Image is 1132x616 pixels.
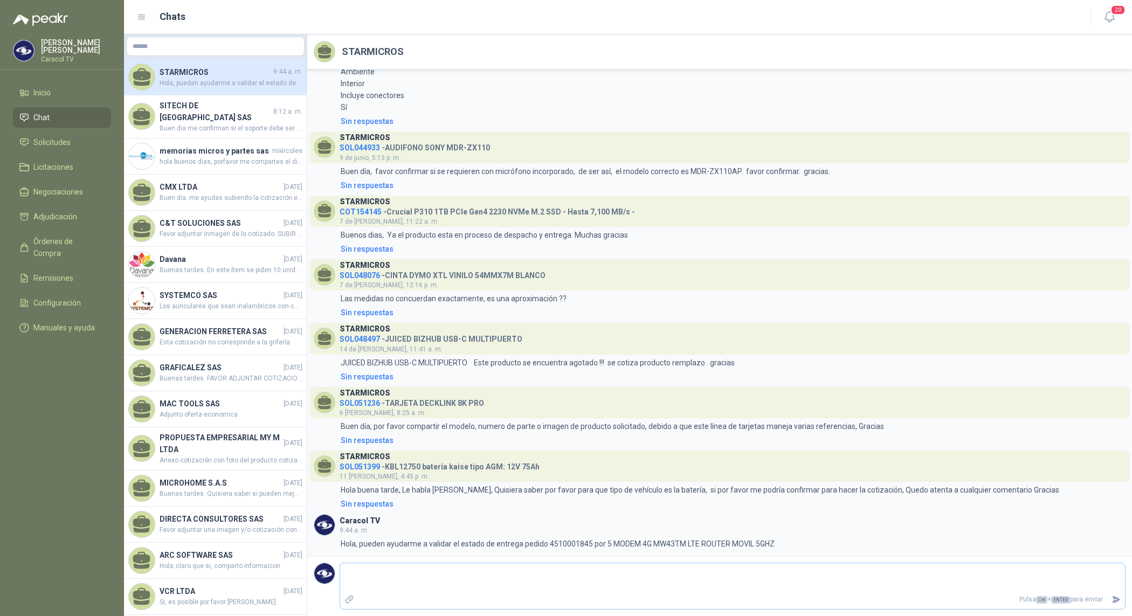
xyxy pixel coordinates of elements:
img: Company Logo [129,288,155,314]
a: STARMICROS9:44 a. m.Hola, pueden ayudarme a validar el estado de entrega pedido 4510001845 por 5 ... [124,59,307,95]
div: Sin respuestas [341,498,394,510]
span: Favor adjuntar inmagen de lo cotizado. SUBIR COTIZACION EN SU FORMATO [160,229,302,239]
span: Buen dia me confirman si el soporte debe ser marca Dairu o podemos cotizar las que tengamos dispo... [160,123,302,134]
span: 7 de [PERSON_NAME], 12:16 p. m. [340,281,438,289]
a: Adjudicación [13,206,111,227]
span: [DATE] [284,438,302,448]
h1: Chats [160,9,185,24]
a: VCR LTDA[DATE]Si, es posible por favor [PERSON_NAME] [124,579,307,615]
h3: STARMICROS [340,135,390,141]
a: Company LogoSYSTEMCO SAS[DATE]Los auriculares que sean inalambricos con conexión a Bluetooth [124,283,307,319]
span: Inicio [33,87,51,99]
p: Buen día, favor confirmar si se requieren con micrófono incorporado, de ser así, el modelo correc... [341,165,830,177]
img: Company Logo [314,563,335,584]
button: 20 [1100,8,1119,27]
h4: PROPUESTA EMPRESARIAL MY M LTDA [160,432,281,455]
span: Hola; claro que si, comparto informacion [160,561,302,571]
a: Sin respuestas [339,371,1126,383]
h3: STARMICROS [340,390,390,396]
span: Ctrl [1036,596,1047,604]
label: Adjuntar archivos [340,590,358,609]
a: Sin respuestas [339,115,1126,127]
span: Adjunto oferta economica [160,410,302,420]
span: Anexo cotización con foto del producto cotizado [160,455,302,466]
h3: Caracol TV [340,518,380,524]
h4: DIRECTA CONSULTORES SAS [160,513,281,525]
h4: - AUDIFONO SONY MDR-ZX110 [340,141,490,151]
a: GRAFICALEZ SAS[DATE]Buenas tardes. FAVOR ADJUNTAR COTIZACION EN SU FORMATO [124,355,307,391]
span: Si, es posible por favor [PERSON_NAME] [160,597,302,607]
h4: - KBL12750 batería kaise tipo AGM: 12V 75Ah [340,460,540,470]
span: Favor adjuntar una imagen y/o cotización con características [160,525,302,535]
a: C&T SOLUCIONES SAS[DATE]Favor adjuntar inmagen de lo cotizado. SUBIR COTIZACION EN SU FORMATO [124,211,307,247]
h4: ARC SOFTWARE SAS [160,549,281,561]
span: SOL048076 [340,271,380,280]
a: GENERACION FERRETERA SAS[DATE]Esta cotización no corresponde a la grifería [124,319,307,355]
span: [DATE] [284,514,302,524]
h4: Davana [160,253,281,265]
a: Chat [13,107,111,128]
span: SOL051399 [340,462,380,471]
a: MICROHOME S.A.S[DATE]Buenas tardes. Quisiera saber si pueden mejorar el precio de esta oferta? [P... [124,470,307,507]
h4: CMX LTDA [160,181,281,193]
h3: STARMICROS [340,199,390,205]
a: MAC TOOLS SAS[DATE]Adjunto oferta economica [124,391,307,427]
h4: - Crucial P310 1TB PCIe Gen4 2230 NVMe M.2 SSD - Hasta 7,100 MB/s - [340,205,635,215]
a: Sin respuestas [339,307,1126,319]
a: Manuales y ayuda [13,317,111,338]
a: Sin respuestas [339,243,1126,255]
h4: STARMICROS [160,66,271,78]
img: Company Logo [314,515,335,535]
span: [DATE] [284,218,302,229]
a: Company LogoDavana[DATE]Buenas tardes. En este ítem se piden 10 unidades, combinadas y/o alternat... [124,247,307,283]
span: [DATE] [284,399,302,409]
span: Esta cotización no corresponde a la grifería [160,337,302,348]
a: Sin respuestas [339,179,1126,191]
img: Company Logo [13,40,34,61]
span: 7 de [PERSON_NAME], 11:22 a. m. [340,218,439,225]
div: Sin respuestas [341,179,394,191]
a: Solicitudes [13,132,111,153]
h4: memorias micros y partes sas [160,145,270,157]
span: 14 de [PERSON_NAME], 11:41 a. m. [340,345,443,353]
p: Las medidas no concuerdan exactamente, es una aproximación ?? [341,293,567,304]
a: DIRECTA CONSULTORES SAS[DATE]Favor adjuntar una imagen y/o cotización con características [124,507,307,543]
div: Sin respuestas [341,434,394,446]
span: Adjudicación [33,211,77,223]
h4: SITECH DE [GEOGRAPHIC_DATA] SAS [160,100,271,123]
h4: SYSTEMCO SAS [160,289,281,301]
span: Hola, pueden ayudarme a validar el estado de entrega pedido 4510001845 por 5 MODEM 4G MW43TM LTE ... [160,78,302,88]
span: 8:12 a. m. [273,107,302,117]
span: Solicitudes [33,136,71,148]
p: Caracol TV [41,56,111,63]
span: 20 [1110,5,1126,15]
span: [DATE] [284,182,302,192]
img: Company Logo [129,252,155,278]
h4: MICROHOME S.A.S [160,477,281,489]
span: 9 de junio, 5:13 p. m. [340,154,401,162]
h3: STARMICROS [340,454,390,460]
h2: STARMICROS [342,44,404,59]
a: Company Logomemorias micros y partes sasmiércoleshola buenos dias, porfavor me compartes el diseñ... [124,139,307,175]
span: [DATE] [284,586,302,597]
span: Negociaciones [33,186,83,198]
span: 9:44 a. m. [273,67,302,77]
p: Pulsa + para enviar [358,590,1108,609]
h4: GENERACION FERRETERA SAS [160,326,281,337]
p: [PERSON_NAME] [PERSON_NAME] [41,39,111,54]
a: Negociaciones [13,182,111,202]
span: COT154145 [340,207,382,216]
span: ENTER [1051,596,1070,604]
span: Licitaciones [33,161,73,173]
a: Remisiones [13,268,111,288]
span: [DATE] [284,363,302,373]
div: Sin respuestas [341,307,394,319]
h3: STARMICROS [340,262,390,268]
a: PROPUESTA EMPRESARIAL MY M LTDA[DATE]Anexo cotización con foto del producto cotizado [124,427,307,470]
span: Buen dia. me ayudas subiendo la cotización en el formato de ustedes. Gracias [160,193,302,203]
p: Hola buena tarde, Le habla [PERSON_NAME], Quisiera saber por favor para que tipo de vehículo es l... [341,484,1059,496]
button: Enviar [1107,590,1125,609]
span: [DATE] [284,550,302,560]
span: Chat [33,112,50,123]
a: SITECH DE [GEOGRAPHIC_DATA] SAS8:12 a. m.Buen dia me confirman si el soporte debe ser marca Dairu... [124,95,307,139]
